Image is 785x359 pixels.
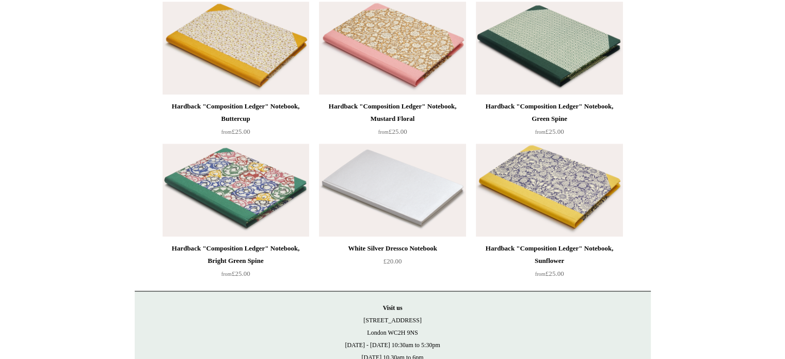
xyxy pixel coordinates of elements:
a: White Silver Dressco Notebook £20.00 [319,242,466,285]
span: £25.00 [221,128,250,135]
a: Hardback "Composition Ledger" Notebook, Green Spine Hardback "Composition Ledger" Notebook, Green... [476,2,622,95]
span: from [535,129,546,135]
div: Hardback "Composition Ledger" Notebook, Mustard Floral [322,100,463,125]
a: Hardback "Composition Ledger" Notebook, Mustard Floral Hardback "Composition Ledger" Notebook, Mu... [319,2,466,95]
div: Hardback "Composition Ledger" Notebook, Sunflower [478,242,620,267]
a: Hardback "Composition Ledger" Notebook, Green Spine from£25.00 [476,100,622,143]
div: White Silver Dressco Notebook [322,242,463,255]
span: £20.00 [383,257,402,265]
a: Hardback "Composition Ledger" Notebook, Mustard Floral from£25.00 [319,100,466,143]
span: £25.00 [535,128,564,135]
a: Hardback "Composition Ledger" Notebook, Bright Green Spine Hardback "Composition Ledger" Notebook... [163,144,309,237]
div: Hardback "Composition Ledger" Notebook, Bright Green Spine [165,242,307,267]
span: £25.00 [535,270,564,277]
div: Hardback "Composition Ledger" Notebook, Buttercup [165,100,307,125]
span: from [535,271,546,277]
span: from [221,129,232,135]
span: from [221,271,232,277]
img: Hardback "Composition Ledger" Notebook, Buttercup [163,2,309,95]
img: Hardback "Composition Ledger" Notebook, Mustard Floral [319,2,466,95]
a: Hardback "Composition Ledger" Notebook, Buttercup from£25.00 [163,100,309,143]
span: £25.00 [378,128,407,135]
img: Hardback "Composition Ledger" Notebook, Bright Green Spine [163,144,309,237]
a: Hardback "Composition Ledger" Notebook, Buttercup Hardback "Composition Ledger" Notebook, Buttercup [163,2,309,95]
img: White Silver Dressco Notebook [319,144,466,237]
div: Hardback "Composition Ledger" Notebook, Green Spine [478,100,620,125]
img: Hardback "Composition Ledger" Notebook, Sunflower [476,144,622,237]
a: Hardback "Composition Ledger" Notebook, Bright Green Spine from£25.00 [163,242,309,285]
a: Hardback "Composition Ledger" Notebook, Sunflower from£25.00 [476,242,622,285]
a: Hardback "Composition Ledger" Notebook, Sunflower Hardback "Composition Ledger" Notebook, Sunflower [476,144,622,237]
a: White Silver Dressco Notebook White Silver Dressco Notebook [319,144,466,237]
span: from [378,129,389,135]
img: Hardback "Composition Ledger" Notebook, Green Spine [476,2,622,95]
span: £25.00 [221,270,250,277]
strong: Visit us [383,304,403,311]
